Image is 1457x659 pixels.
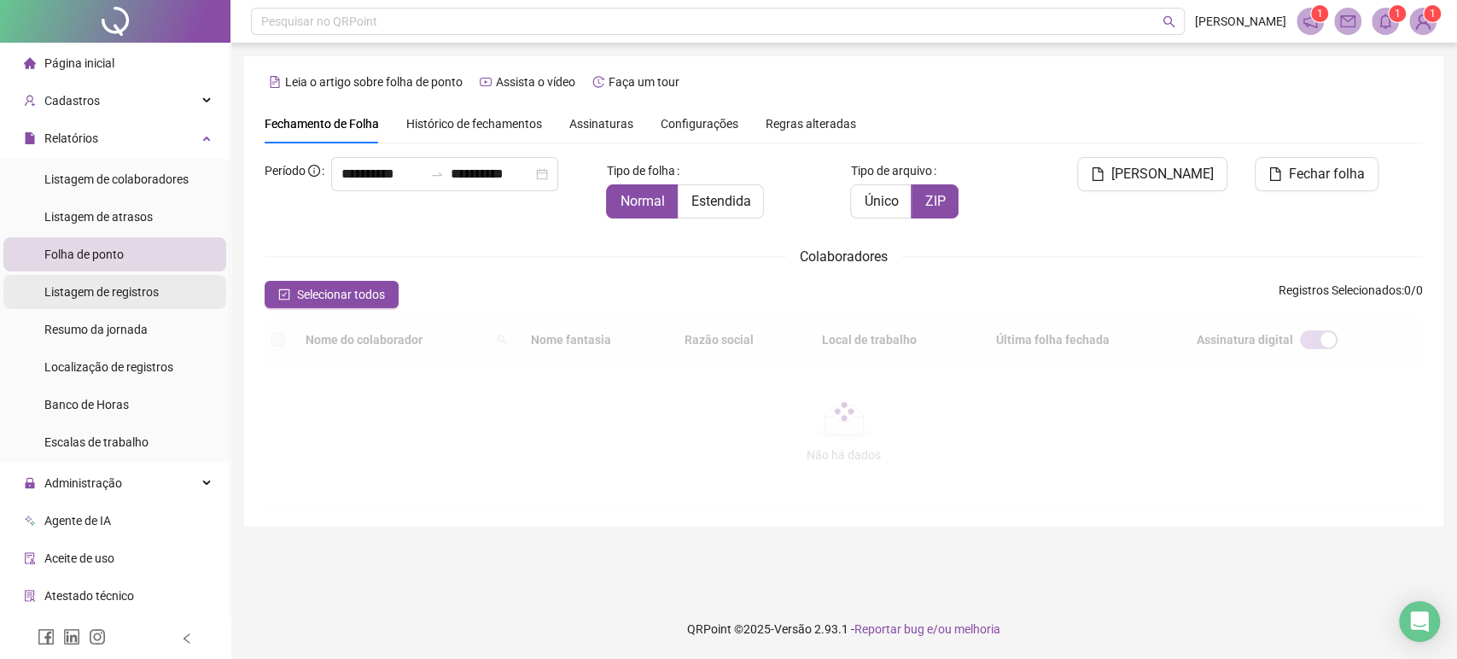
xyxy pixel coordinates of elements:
[800,248,888,265] span: Colaboradores
[24,95,36,107] span: user-add
[1389,5,1406,22] sup: 1
[1430,8,1436,20] span: 1
[609,75,679,89] span: Faça um tour
[850,161,931,180] span: Tipo de arquivo
[1317,8,1323,20] span: 1
[766,118,856,130] span: Regras alteradas
[63,628,80,645] span: linkedin
[44,360,173,374] span: Localização de registros
[308,165,320,177] span: info-circle
[430,167,444,181] span: swap-right
[1424,5,1441,22] sup: Atualize o seu contato no menu Meus Dados
[774,622,812,636] span: Versão
[1340,14,1355,29] span: mail
[592,76,604,88] span: history
[1311,5,1328,22] sup: 1
[924,193,945,209] span: ZIP
[89,628,106,645] span: instagram
[661,118,738,130] span: Configurações
[44,476,122,490] span: Administração
[1268,167,1282,181] span: file
[24,552,36,564] span: audit
[606,161,674,180] span: Tipo de folha
[297,285,385,304] span: Selecionar todos
[864,193,898,209] span: Único
[44,172,189,186] span: Listagem de colaboradores
[406,117,542,131] span: Histórico de fechamentos
[24,590,36,602] span: solution
[1195,12,1286,31] span: [PERSON_NAME]
[44,323,148,336] span: Resumo da jornada
[44,551,114,565] span: Aceite de uso
[569,118,633,130] span: Assinaturas
[1289,164,1365,184] span: Fechar folha
[44,589,134,603] span: Atestado técnico
[691,193,750,209] span: Estendida
[265,281,399,308] button: Selecionar todos
[44,131,98,145] span: Relatórios
[1410,9,1436,34] img: 87615
[265,117,379,131] span: Fechamento de Folha
[1163,15,1175,28] span: search
[44,94,100,108] span: Cadastros
[44,56,114,70] span: Página inicial
[24,132,36,144] span: file
[1395,8,1401,20] span: 1
[1111,164,1214,184] span: [PERSON_NAME]
[278,289,290,300] span: check-square
[1279,281,1423,308] span: : 0 / 0
[854,622,1000,636] span: Reportar bug e/ou melhoria
[44,435,149,449] span: Escalas de trabalho
[496,75,575,89] span: Assista o vídeo
[620,193,664,209] span: Normal
[285,75,463,89] span: Leia o artigo sobre folha de ponto
[44,398,129,411] span: Banco de Horas
[1399,601,1440,642] div: Open Intercom Messenger
[430,167,444,181] span: to
[269,76,281,88] span: file-text
[24,477,36,489] span: lock
[1279,283,1402,297] span: Registros Selecionados
[230,599,1457,659] footer: QRPoint © 2025 - 2.93.1 -
[265,164,306,178] span: Período
[44,514,111,528] span: Agente de IA
[44,285,159,299] span: Listagem de registros
[24,57,36,69] span: home
[480,76,492,88] span: youtube
[1091,167,1104,181] span: file
[1077,157,1227,191] button: [PERSON_NAME]
[38,628,55,645] span: facebook
[181,633,193,644] span: left
[1303,14,1318,29] span: notification
[1378,14,1393,29] span: bell
[44,210,153,224] span: Listagem de atrasos
[44,248,124,261] span: Folha de ponto
[1255,157,1378,191] button: Fechar folha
